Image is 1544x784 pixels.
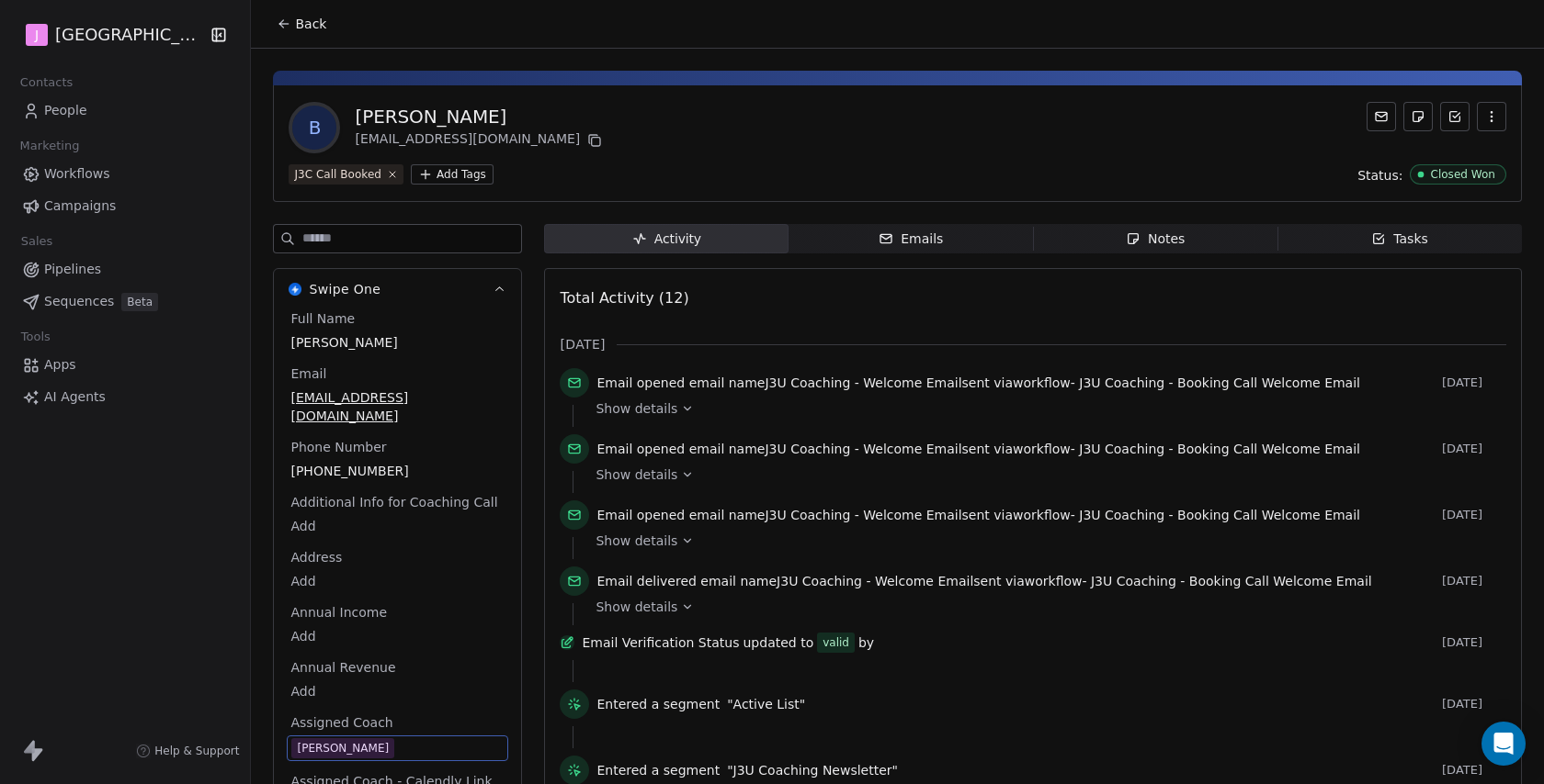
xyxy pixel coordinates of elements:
div: [PERSON_NAME] [355,104,606,129]
div: Open Intercom Messenger [1482,722,1526,766]
span: email name sent via workflow - [596,440,1360,458]
span: [DATE] [1442,442,1506,456]
span: Sales [13,228,61,255]
span: by [858,633,874,652]
span: Add [290,627,505,645]
span: [DATE] [1442,375,1506,390]
span: email name sent via workflow - [596,572,1371,590]
span: Back [295,15,326,33]
a: Show details [596,598,1493,616]
button: Back [266,7,337,40]
a: People [15,95,235,126]
div: Tasks [1371,230,1428,249]
span: J3U Coaching - Booking Call Welcome Email [1079,508,1360,522]
span: Apps [44,355,76,375]
span: [GEOGRAPHIC_DATA] [55,23,206,47]
span: AI Agents [44,387,106,407]
span: Additional Info for Coaching Call [287,493,501,511]
span: J3U Coaching - Booking Call Welcome Email [1091,574,1372,588]
img: Swipe One [289,283,301,296]
span: [DATE] [560,335,605,353]
span: [DATE] [1442,763,1506,778]
span: J3U Coaching - Welcome Email [765,508,961,522]
span: Workflows [44,164,110,184]
span: [DATE] [1442,635,1506,650]
span: Add [290,572,505,590]
span: People [44,101,87,120]
span: "J3U Coaching Newsletter" [727,761,898,779]
div: [EMAIL_ADDRESS][DOMAIN_NAME] [355,129,606,151]
a: Pipelines [15,254,235,285]
span: Email Verification Status [582,633,739,652]
span: [DATE] [1442,697,1506,711]
span: J [35,26,39,44]
div: J3C Call Booked [294,166,380,183]
span: Add [290,682,505,700]
span: J3U Coaching - Booking Call Welcome Email [1079,375,1360,390]
span: Show details [596,399,677,418]
span: [EMAIL_ADDRESS][DOMAIN_NAME] [290,388,505,425]
span: Annual Income [287,603,391,622]
span: Contacts [12,69,81,96]
span: Show details [596,598,677,616]
span: Email delivered [596,574,696,588]
span: email name sent via workflow - [596,374,1360,392]
span: B [292,106,336,150]
a: Help & Support [136,744,239,758]
span: [PERSON_NAME] [290,333,505,352]
span: Beta [121,293,158,311]
div: Closed Won [1430,168,1495,181]
span: J3U Coaching - Welcome Email [765,375,961,390]
button: J[GEOGRAPHIC_DATA] [22,19,199,50]
a: AI Agents [15,382,235,412]
span: [PHONE_NUMBER] [290,462,505,480]
span: J3U Coaching - Welcome Email [765,442,961,456]
div: valid [823,633,849,652]
a: Workflows [15,159,235,189]
a: SequencesBeta [15,286,235,317]
span: Help & Support [154,744,239,758]
span: Address [287,548,346,566]
span: Email opened [596,375,685,390]
span: Marketing [12,132,87,160]
div: Notes [1126,230,1185,249]
span: Email opened [596,508,685,522]
a: Apps [15,350,235,380]
a: Show details [596,399,1493,418]
span: Email [287,364,330,383]
span: Status: [1357,166,1402,185]
a: Campaigns [15,191,235,221]
span: Total Activity (12) [560,289,688,307]
span: email name sent via workflow - [596,506,1360,524]
span: Full Name [287,309,358,328]
span: Pipelines [44,260,101,279]
span: Annual Revenue [287,658,399,677]
span: Entered a segment [596,761,720,779]
button: Add Tags [411,164,494,185]
div: [PERSON_NAME] [297,739,389,757]
a: Show details [596,465,1493,484]
span: Assigned Coach [287,713,396,732]
span: Campaigns [44,196,116,216]
span: Phone Number [287,438,390,456]
span: J3U Coaching - Welcome Email [777,574,973,588]
span: updated to [743,633,813,652]
span: J3U Coaching - Booking Call Welcome Email [1079,442,1360,456]
a: Show details [596,532,1493,550]
span: [DATE] [1442,574,1506,588]
span: Add [290,517,505,535]
span: Show details [596,465,677,484]
span: Show details [596,532,677,550]
div: Emails [879,230,943,249]
span: Entered a segment [596,695,720,713]
span: Email opened [596,442,685,456]
span: Tools [13,323,58,351]
button: Swipe OneSwipe One [274,269,521,309]
span: Sequences [44,292,114,311]
span: Swipe One [309,280,380,298]
span: [DATE] [1442,508,1506,522]
span: "Active List" [727,695,805,713]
